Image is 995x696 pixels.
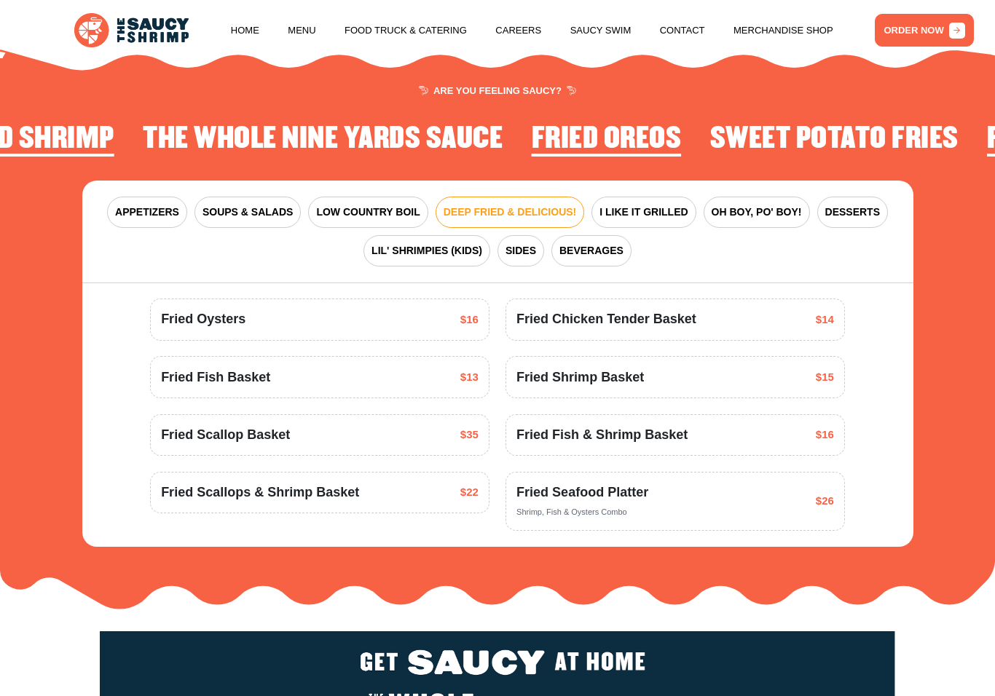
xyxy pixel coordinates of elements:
[161,483,359,502] span: Fried Scallops & Shrimp Basket
[363,235,490,266] button: LIL' SHRIMPIES (KIDS)
[74,13,189,48] img: logo
[516,507,627,516] span: Shrimp, Fish & Oysters Combo
[704,197,810,228] button: OH BOY, PO' BOY!
[532,123,682,156] h2: Fried Oreos
[710,123,959,156] h2: Sweet Potato Fries
[516,309,696,329] span: Fried Chicken Tender Basket
[143,123,503,159] li: 2 of 4
[516,425,688,445] span: Fried Fish & Shrimp Basket
[371,243,482,258] span: LIL' SHRIMPIES (KIDS)
[817,197,888,228] button: DESSERTS
[875,14,975,47] a: ORDER NOW
[231,3,259,58] a: Home
[161,425,290,445] span: Fried Scallop Basket
[460,484,479,501] span: $22
[660,3,705,58] a: Contact
[599,205,688,220] span: I LIKE IT GRILLED
[497,235,544,266] button: SIDES
[345,3,467,58] a: Food Truck & Catering
[316,205,420,220] span: LOW COUNTRY BOIL
[202,205,293,220] span: SOUPS & SALADS
[506,243,536,258] span: SIDES
[532,123,682,159] li: 3 of 4
[559,243,624,258] span: BEVERAGES
[495,3,541,58] a: Careers
[288,3,315,58] a: Menu
[161,368,270,387] span: Fried Fish Basket
[710,123,959,159] li: 4 of 4
[816,369,834,386] span: $15
[444,205,577,220] span: DEEP FRIED & DELICIOUS!
[570,3,632,58] a: Saucy Swim
[460,312,479,328] span: $16
[816,312,834,328] span: $14
[194,197,301,228] button: SOUPS & SALADS
[436,197,585,228] button: DEEP FRIED & DELICIOUS!
[161,309,245,329] span: Fried Oysters
[734,3,833,58] a: Merchandise Shop
[816,427,834,443] span: $16
[591,197,696,228] button: I LIKE IT GRILLED
[419,86,576,95] span: ARE YOU FEELING SAUCY?
[308,197,428,228] button: LOW COUNTRY BOIL
[516,483,648,502] span: Fried Seafood Platter
[516,368,644,387] span: Fried Shrimp Basket
[460,369,479,386] span: $13
[551,235,632,266] button: BEVERAGES
[712,205,802,220] span: OH BOY, PO' BOY!
[143,123,503,156] h2: The Whole Nine Yards Sauce
[460,427,479,443] span: $35
[825,205,880,220] span: DESSERTS
[816,493,834,510] span: $26
[107,197,187,228] button: APPETIZERS
[115,205,179,220] span: APPETIZERS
